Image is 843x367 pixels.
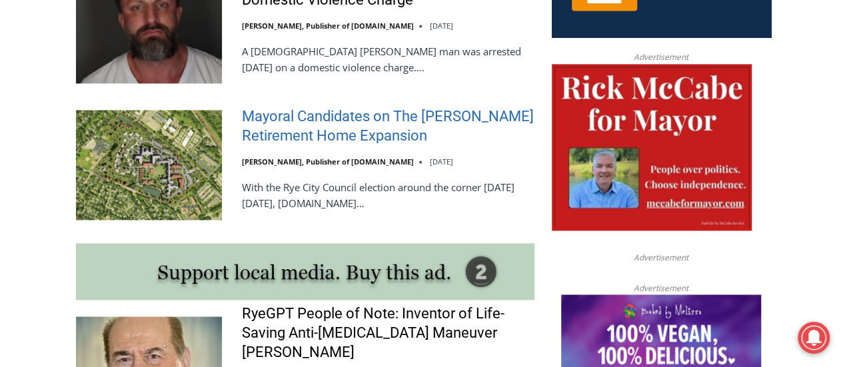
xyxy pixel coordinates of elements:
[430,21,453,31] time: [DATE]
[321,129,646,166] a: Intern @ [DOMAIN_NAME]
[76,243,534,300] img: support local media, buy this ad
[242,21,414,31] a: [PERSON_NAME], Publisher of [DOMAIN_NAME]
[620,281,702,294] span: Advertisement
[242,179,534,211] p: With the Rye City Council election around the corner [DATE][DATE], [DOMAIN_NAME]…
[337,1,630,129] div: "The first chef I interviewed talked about coming to [GEOGRAPHIC_DATA] from [GEOGRAPHIC_DATA] in ...
[349,133,618,163] span: Intern @ [DOMAIN_NAME]
[620,251,702,264] span: Advertisement
[242,43,534,75] p: A [DEMOGRAPHIC_DATA] [PERSON_NAME] man was arrested [DATE] on a domestic violence charge….
[620,51,702,63] span: Advertisement
[242,157,414,167] a: [PERSON_NAME], Publisher of [DOMAIN_NAME]
[430,157,453,167] time: [DATE]
[242,304,534,361] a: RyeGPT People of Note: Inventor of Life-Saving Anti-[MEDICAL_DATA] Maneuver [PERSON_NAME]
[76,110,222,219] img: Mayoral Candidates on The Osborn Retirement Home Expansion
[242,107,534,145] a: Mayoral Candidates on The [PERSON_NAME] Retirement Home Expansion
[552,64,752,230] img: McCabe for Mayor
